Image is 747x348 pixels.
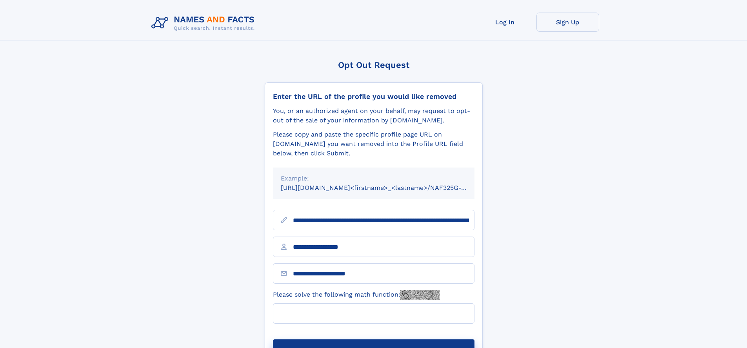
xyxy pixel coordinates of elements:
div: Enter the URL of the profile you would like removed [273,92,474,101]
div: Opt Out Request [265,60,483,70]
label: Please solve the following math function: [273,290,440,300]
a: Sign Up [536,13,599,32]
a: Log In [474,13,536,32]
img: Logo Names and Facts [148,13,261,34]
div: You, or an authorized agent on your behalf, may request to opt-out of the sale of your informatio... [273,106,474,125]
div: Example: [281,174,467,183]
div: Please copy and paste the specific profile page URL on [DOMAIN_NAME] you want removed into the Pr... [273,130,474,158]
small: [URL][DOMAIN_NAME]<firstname>_<lastname>/NAF325G-xxxxxxxx [281,184,489,191]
